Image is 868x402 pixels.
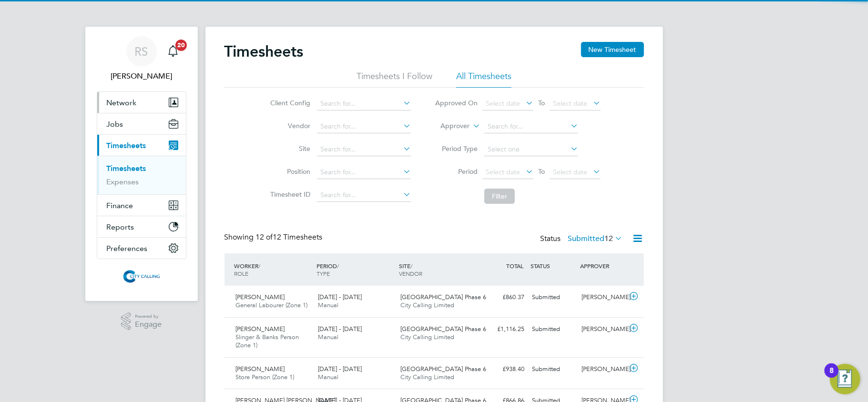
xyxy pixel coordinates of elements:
[400,293,486,301] span: [GEOGRAPHIC_DATA] Phase 6
[427,121,470,131] label: Approver
[267,167,310,176] label: Position
[541,232,625,246] div: Status
[259,262,261,270] span: /
[318,301,338,309] span: Manual
[479,362,529,377] div: £938.40
[318,293,362,301] span: [DATE] - [DATE]
[232,257,315,282] div: WORKER
[267,144,310,153] label: Site
[97,36,186,82] a: RS[PERSON_NAME]
[107,244,148,253] span: Preferences
[357,70,432,88] li: Timesheets I Follow
[435,99,478,107] label: Approved On
[97,238,186,259] button: Preferences
[397,257,479,282] div: SITE
[400,333,454,341] span: City Calling Limited
[479,322,529,337] div: £1,116.25
[236,333,299,349] span: Slinger & Banks Person (Zone 1)
[225,42,304,61] h2: Timesheets
[435,167,478,176] label: Period
[97,135,186,156] button: Timesheets
[486,168,520,176] span: Select date
[400,301,454,309] span: City Calling Limited
[267,99,310,107] label: Client Config
[529,290,578,305] div: Submitted
[107,120,123,129] span: Jobs
[97,195,186,216] button: Finance
[829,371,834,383] div: 8
[605,234,613,243] span: 12
[135,312,162,321] span: Powered by
[175,40,187,51] span: 20
[236,293,285,301] span: [PERSON_NAME]
[568,234,623,243] label: Submitted
[535,165,548,178] span: To
[97,113,186,134] button: Jobs
[107,177,139,186] a: Expenses
[97,92,186,113] button: Network
[163,36,183,67] a: 20
[267,121,310,130] label: Vendor
[318,325,362,333] span: [DATE] - [DATE]
[535,97,548,109] span: To
[830,364,860,394] button: Open Resource Center, 8 new notifications
[121,312,162,331] a: Powered byEngage
[107,201,133,210] span: Finance
[121,269,162,284] img: citycalling-logo-retina.png
[267,190,310,199] label: Timesheet ID
[256,232,273,242] span: 12 of
[435,144,478,153] label: Period Type
[314,257,397,282] div: PERIOD
[107,164,146,173] a: Timesheets
[484,120,578,133] input: Search for...
[507,262,524,270] span: TOTAL
[107,98,137,107] span: Network
[85,27,198,301] nav: Main navigation
[225,232,325,242] div: Showing
[317,120,411,133] input: Search for...
[317,143,411,156] input: Search for...
[135,321,162,329] span: Engage
[553,99,587,108] span: Select date
[486,99,520,108] span: Select date
[578,322,627,337] div: [PERSON_NAME]
[318,333,338,341] span: Manual
[553,168,587,176] span: Select date
[236,373,295,381] span: Store Person (Zone 1)
[400,365,486,373] span: [GEOGRAPHIC_DATA] Phase 6
[484,143,578,156] input: Select one
[578,257,627,274] div: APPROVER
[410,262,412,270] span: /
[317,97,411,111] input: Search for...
[235,270,249,277] span: ROLE
[97,269,186,284] a: Go to home page
[135,45,148,58] span: RS
[529,257,578,274] div: STATUS
[578,290,627,305] div: [PERSON_NAME]
[456,70,511,88] li: All Timesheets
[97,156,186,194] div: Timesheets
[107,222,134,231] span: Reports
[484,189,515,204] button: Filter
[578,362,627,377] div: [PERSON_NAME]
[317,270,330,277] span: TYPE
[479,290,529,305] div: £860.37
[236,365,285,373] span: [PERSON_NAME]
[97,70,186,82] span: Raje Saravanamuthu
[256,232,323,242] span: 12 Timesheets
[337,262,339,270] span: /
[97,216,186,237] button: Reports
[236,325,285,333] span: [PERSON_NAME]
[581,42,644,57] button: New Timesheet
[399,270,422,277] span: VENDOR
[317,166,411,179] input: Search for...
[529,362,578,377] div: Submitted
[107,141,146,150] span: Timesheets
[400,325,486,333] span: [GEOGRAPHIC_DATA] Phase 6
[318,373,338,381] span: Manual
[236,301,308,309] span: General Labourer (Zone 1)
[317,189,411,202] input: Search for...
[400,373,454,381] span: City Calling Limited
[529,322,578,337] div: Submitted
[318,365,362,373] span: [DATE] - [DATE]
